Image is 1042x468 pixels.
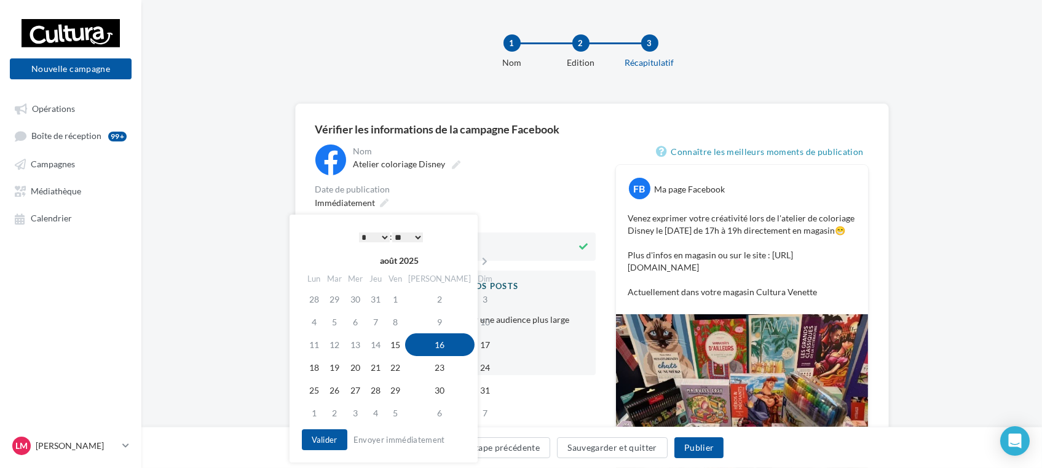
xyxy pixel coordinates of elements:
[385,402,405,424] td: 5
[324,288,345,311] td: 29
[304,311,324,333] td: 4
[108,132,127,141] div: 99+
[31,186,81,196] span: Médiathèque
[36,440,117,452] p: [PERSON_NAME]
[475,270,496,288] th: Dim
[460,437,551,458] button: Étape précédente
[304,402,324,424] td: 1
[475,333,496,356] td: 17
[366,402,385,424] td: 4
[345,356,366,379] td: 20
[405,333,475,356] td: 16
[7,97,134,119] a: Opérations
[475,379,496,402] td: 31
[366,333,385,356] td: 14
[324,270,345,288] th: Mar
[304,270,324,288] th: Lun
[385,311,405,333] td: 8
[572,34,590,52] div: 2
[324,333,345,356] td: 12
[345,333,366,356] td: 13
[345,311,366,333] td: 6
[475,402,496,424] td: 7
[324,311,345,333] td: 5
[31,213,72,224] span: Calendrier
[366,311,385,333] td: 7
[674,437,724,458] button: Publier
[345,270,366,288] th: Mer
[32,103,75,114] span: Opérations
[329,228,453,246] div: :
[542,57,620,69] div: Edition
[10,58,132,79] button: Nouvelle campagne
[366,356,385,379] td: 21
[641,34,658,52] div: 3
[405,311,475,333] td: 9
[304,333,324,356] td: 11
[31,131,101,141] span: Boîte de réception
[31,159,75,169] span: Campagnes
[302,429,347,450] button: Valider
[405,356,475,379] td: 23
[385,333,405,356] td: 15
[628,212,856,298] p: Venez exprimer votre créativité lors de l'atelier de coloriage Disney le [DATE] de 17h à 19h dire...
[405,270,475,288] th: [PERSON_NAME]
[656,145,868,159] a: Connaître les meilleurs moments de publication
[610,57,689,69] div: Récapitulatif
[304,288,324,311] td: 28
[7,180,134,202] a: Médiathèque
[7,124,134,147] a: Boîte de réception99+
[385,379,405,402] td: 29
[7,207,134,229] a: Calendrier
[385,356,405,379] td: 22
[304,356,324,379] td: 18
[7,153,134,175] a: Campagnes
[349,432,450,447] button: Envoyer immédiatement
[1000,426,1030,456] div: Open Intercom Messenger
[353,159,446,169] span: Atelier coloriage Disney
[473,57,551,69] div: Nom
[324,402,345,424] td: 2
[324,356,345,379] td: 19
[366,270,385,288] th: Jeu
[475,311,496,333] td: 10
[315,124,869,135] div: Vérifier les informations de la campagne Facebook
[324,252,475,270] th: août 2025
[10,434,132,458] a: LM [PERSON_NAME]
[405,402,475,424] td: 6
[353,147,593,156] div: Nom
[655,183,725,196] div: Ma page Facebook
[345,402,366,424] td: 3
[304,379,324,402] td: 25
[385,270,405,288] th: Ven
[557,437,668,458] button: Sauvegarder et quitter
[315,197,376,208] span: Immédiatement
[315,185,596,194] div: Date de publication
[475,288,496,311] td: 3
[385,288,405,311] td: 1
[405,379,475,402] td: 30
[366,379,385,402] td: 28
[629,178,650,199] div: FB
[345,379,366,402] td: 27
[345,288,366,311] td: 30
[503,34,521,52] div: 1
[405,288,475,311] td: 2
[366,288,385,311] td: 31
[475,356,496,379] td: 24
[15,440,28,452] span: LM
[324,379,345,402] td: 26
